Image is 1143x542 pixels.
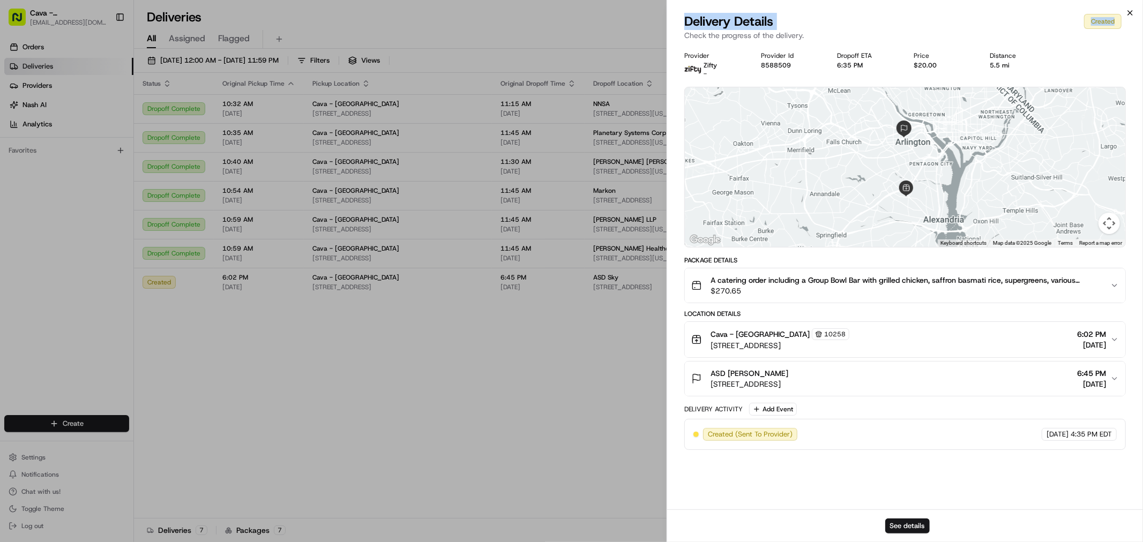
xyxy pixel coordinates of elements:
[101,239,172,250] span: API Documentation
[21,239,82,250] span: Knowledge Base
[885,518,930,533] button: See details
[990,51,1050,60] div: Distance
[48,113,147,122] div: We're available if you need us!
[166,137,195,150] button: See all
[761,51,820,60] div: Provider Id
[1047,430,1069,439] span: [DATE]
[11,240,19,249] div: 📗
[688,233,723,247] a: Open this area in Google Maps (opens a new window)
[685,268,1125,303] button: A catering order including a Group Bowl Bar with grilled chicken, saffron basmati rice, supergree...
[711,379,788,389] span: [STREET_ADDRESS]
[11,11,32,32] img: Nash
[6,235,86,254] a: 📗Knowledge Base
[685,362,1125,396] button: ASD [PERSON_NAME][STREET_ADDRESS]6:45 PM[DATE]
[711,285,1102,296] span: $270.65
[914,61,973,70] div: $20.00
[838,51,897,60] div: Dropoff ETA
[711,340,849,351] span: [STREET_ADDRESS]
[684,256,1126,265] div: Package Details
[11,185,28,202] img: Cava Alexandria
[824,330,846,338] span: 10258
[76,265,130,274] a: Powered byPylon
[684,13,773,30] span: Delivery Details
[91,240,99,249] div: 💻
[708,430,793,439] span: Created (Sent To Provider)
[86,235,176,254] a: 💻API Documentation
[1079,240,1122,246] a: Report a map error
[1077,379,1106,389] span: [DATE]
[711,275,1102,285] span: A catering order including a Group Bowl Bar with grilled chicken, saffron basmati rice, supergree...
[940,239,987,247] button: Keyboard shortcuts
[711,329,810,340] span: Cava - [GEOGRAPHIC_DATA]
[993,240,1051,246] span: Map data ©2025 Google
[94,166,144,175] span: 12 minutes ago
[1077,368,1106,379] span: 6:45 PM
[990,61,1050,70] div: 5.5 mi
[684,51,744,60] div: Provider
[749,403,797,416] button: Add Event
[11,102,30,122] img: 1736555255976-a54dd68f-1ca7-489b-9aae-adbdc363a1c4
[711,368,788,379] span: ASD [PERSON_NAME]
[684,310,1126,318] div: Location Details
[11,156,28,173] img: Cava Alexandria
[23,102,42,122] img: 4920774857489_3d7f54699973ba98c624_72.jpg
[688,233,723,247] img: Google
[11,43,195,60] p: Welcome 👋
[88,166,92,175] span: •
[33,195,86,204] span: Cava Alexandria
[684,405,743,413] div: Delivery Activity
[107,266,130,274] span: Pylon
[33,166,86,175] span: Cava Alexandria
[838,61,897,70] div: 6:35 PM
[1099,213,1120,234] button: Map camera controls
[685,322,1125,357] button: Cava - [GEOGRAPHIC_DATA]10258[STREET_ADDRESS]6:02 PM[DATE]
[704,61,717,70] span: Zifty
[182,106,195,118] button: Start new chat
[1071,430,1112,439] span: 4:35 PM EDT
[1058,240,1073,246] a: Terms
[684,30,1126,41] p: Check the progress of the delivery.
[704,70,707,78] span: -
[914,51,973,60] div: Price
[88,195,92,204] span: •
[94,195,116,204] span: [DATE]
[1077,340,1106,350] span: [DATE]
[48,102,176,113] div: Start new chat
[761,61,791,70] button: 8588509
[28,69,177,80] input: Clear
[1077,329,1106,340] span: 6:02 PM
[684,61,701,78] img: zifty-logo-trans-sq.png
[11,139,69,148] div: Past conversations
